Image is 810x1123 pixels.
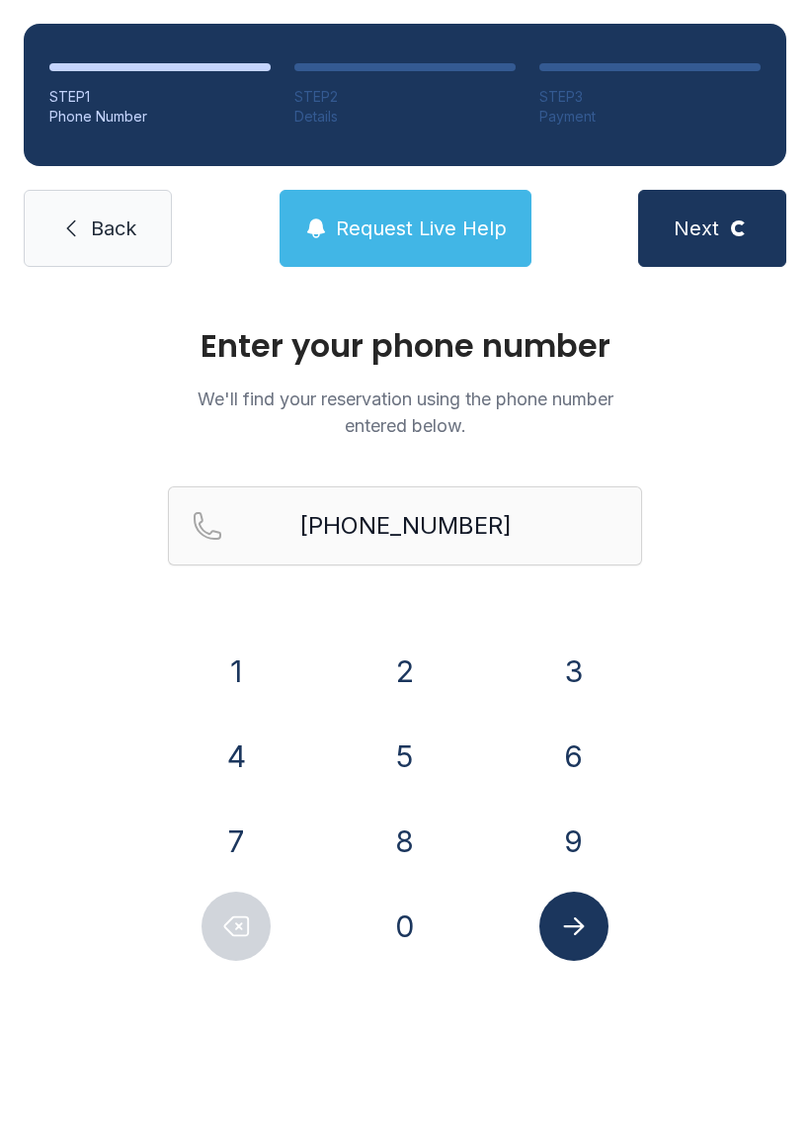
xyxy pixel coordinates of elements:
[91,215,136,242] span: Back
[49,107,271,127] div: Phone Number
[49,87,271,107] div: STEP 1
[294,87,516,107] div: STEP 2
[539,637,608,706] button: 3
[539,807,608,876] button: 9
[539,722,608,791] button: 6
[370,722,440,791] button: 5
[336,215,507,242] span: Request Live Help
[294,107,516,127] div: Details
[674,215,719,242] span: Next
[168,486,642,565] input: Reservation phone number
[168,386,642,439] p: We'll find your reservation using the phone number entered below.
[539,892,608,961] button: Submit lookup form
[202,892,271,961] button: Delete number
[202,807,271,876] button: 7
[370,637,440,706] button: 2
[202,722,271,791] button: 4
[370,807,440,876] button: 8
[168,330,642,362] h1: Enter your phone number
[370,892,440,961] button: 0
[202,637,271,706] button: 1
[539,87,761,107] div: STEP 3
[539,107,761,127] div: Payment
